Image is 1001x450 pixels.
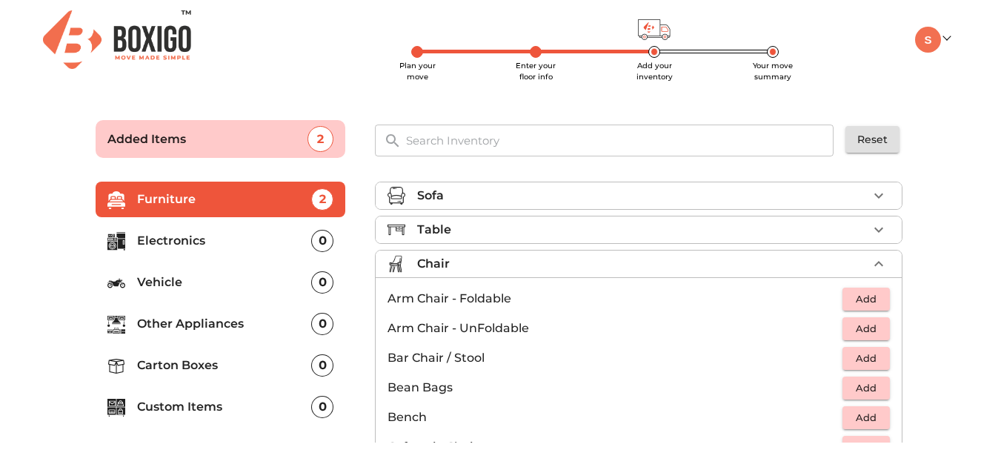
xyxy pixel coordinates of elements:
span: Add [850,409,882,426]
input: Search Inventory [397,125,844,156]
span: Reset [857,130,888,149]
button: Reset [845,126,899,153]
span: Plan your move [399,61,436,82]
div: 0 [311,313,333,335]
button: Add [842,347,890,370]
p: Sofa [417,187,444,205]
button: Add [842,288,890,311]
span: Your move summary [753,61,793,82]
span: Enter your floor info [516,61,556,82]
span: Add [850,380,882,397]
p: Table [417,221,451,239]
p: Vehicle [137,274,312,291]
div: 0 [311,396,333,418]
p: Bean Bags [388,379,842,397]
div: 0 [311,271,333,294]
div: 0 [311,354,333,377]
p: Arm Chair - Foldable [388,290,842,308]
p: Arm Chair - UnFoldable [388,320,842,337]
p: Electronics [137,232,312,250]
button: Add [842,406,890,429]
img: table [388,221,405,239]
img: sofa [388,187,405,205]
p: Furniture [137,191,312,208]
button: Add [842,317,890,340]
span: Add [850,350,882,367]
p: Carton Boxes [137,357,312,374]
span: Add [850,291,882,308]
p: Custom Items [137,398,312,416]
p: Bar Chair / Stool [388,349,842,367]
img: Boxigo [43,10,191,69]
span: Add [850,320,882,337]
img: chair [388,255,405,273]
span: Add your inventory [636,61,673,82]
p: Added Items [107,130,308,148]
p: Chair [417,255,450,273]
div: 2 [307,126,333,152]
p: Other Appliances [137,315,312,333]
div: 2 [311,188,333,211]
div: 0 [311,230,333,252]
p: Bench [388,408,842,426]
button: Add [842,377,890,400]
